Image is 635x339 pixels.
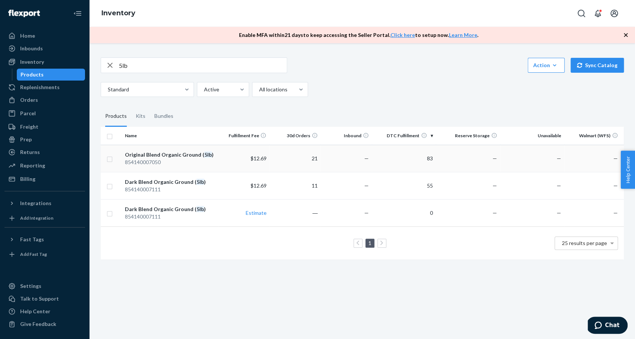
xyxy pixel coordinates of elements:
[125,213,215,220] div: 854140007111
[4,160,85,172] a: Reporting
[122,127,218,145] th: Name
[20,45,43,52] div: Inbounds
[250,182,266,189] span: $12.69
[367,240,373,246] a: Page 1 is your current page
[372,127,436,145] th: DTC Fulfillment
[20,84,60,91] div: Replenishments
[620,151,635,189] button: Help Center
[154,106,173,127] div: Bundles
[372,145,436,172] td: 83
[204,151,212,158] em: 5lb
[250,155,266,161] span: $12.69
[4,305,85,317] a: Help Center
[197,179,204,185] em: 5lb
[269,127,320,145] th: 30d Orders
[528,58,565,73] button: Action
[4,197,85,209] button: Integrations
[20,215,53,221] div: Add Integration
[613,210,618,216] span: —
[20,32,35,40] div: Home
[4,173,85,185] a: Billing
[493,182,497,189] span: —
[269,172,320,199] td: 11
[390,32,415,38] a: Click here
[574,6,589,21] button: Open Search Box
[449,32,477,38] a: Learn More
[239,31,478,39] p: Enable MFA within 21 days to keep accessing the Seller Portal. to setup now. .
[321,127,372,145] th: Inbound
[4,280,85,292] a: Settings
[4,56,85,68] a: Inventory
[4,43,85,54] a: Inbounds
[20,282,41,290] div: Settings
[590,6,605,21] button: Open notifications
[105,106,127,127] div: Products
[364,182,369,189] span: —
[570,58,624,73] button: Sync Catalog
[197,206,204,212] em: 5lb
[203,86,204,93] input: Active
[588,317,628,335] iframe: Opens a widget where you can chat to one of our agents
[436,127,500,145] th: Reserve Storage
[4,146,85,158] a: Returns
[136,106,145,127] div: Kits
[372,199,436,226] td: 0
[20,58,44,66] div: Inventory
[557,210,561,216] span: —
[4,212,85,224] a: Add Integration
[4,318,85,330] button: Give Feedback
[119,58,287,73] input: Search inventory by name or sku
[20,308,50,315] div: Help Center
[4,81,85,93] a: Replenishments
[564,127,624,145] th: Walmart (WFS)
[20,175,35,183] div: Billing
[364,210,369,216] span: —
[269,145,320,172] td: 21
[125,158,215,166] div: 854140007050
[20,96,38,104] div: Orders
[20,123,38,131] div: Freight
[125,178,215,186] div: Dark Blend Organic Ground ( )
[20,320,56,328] div: Give Feedback
[613,182,618,189] span: —
[125,151,215,158] div: Original Blend Organic Ground ( )
[20,162,45,169] div: Reporting
[269,199,320,226] td: ―
[4,233,85,245] button: Fast Tags
[20,110,36,117] div: Parcel
[107,86,108,93] input: Standard
[95,3,141,24] ol: breadcrumbs
[218,127,269,145] th: Fulfillment Fee
[533,62,559,69] div: Action
[4,134,85,145] a: Prep
[607,6,622,21] button: Open account menu
[20,295,59,302] div: Talk to Support
[613,155,618,161] span: —
[20,136,32,143] div: Prep
[125,186,215,193] div: 854140007111
[20,200,51,207] div: Integrations
[557,182,561,189] span: —
[4,107,85,119] a: Parcel
[4,248,85,260] a: Add Fast Tag
[4,30,85,42] a: Home
[70,6,85,21] button: Close Navigation
[4,293,85,305] button: Talk to Support
[562,240,607,246] span: 25 results per page
[101,9,135,17] a: Inventory
[17,69,85,81] a: Products
[20,236,44,243] div: Fast Tags
[20,148,40,156] div: Returns
[21,71,44,78] div: Products
[125,205,215,213] div: Dark Blend Organic Ground ( )
[557,155,561,161] span: —
[500,127,564,145] th: Unavailable
[493,155,497,161] span: —
[8,10,40,17] img: Flexport logo
[493,210,497,216] span: —
[372,172,436,199] td: 55
[4,94,85,106] a: Orders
